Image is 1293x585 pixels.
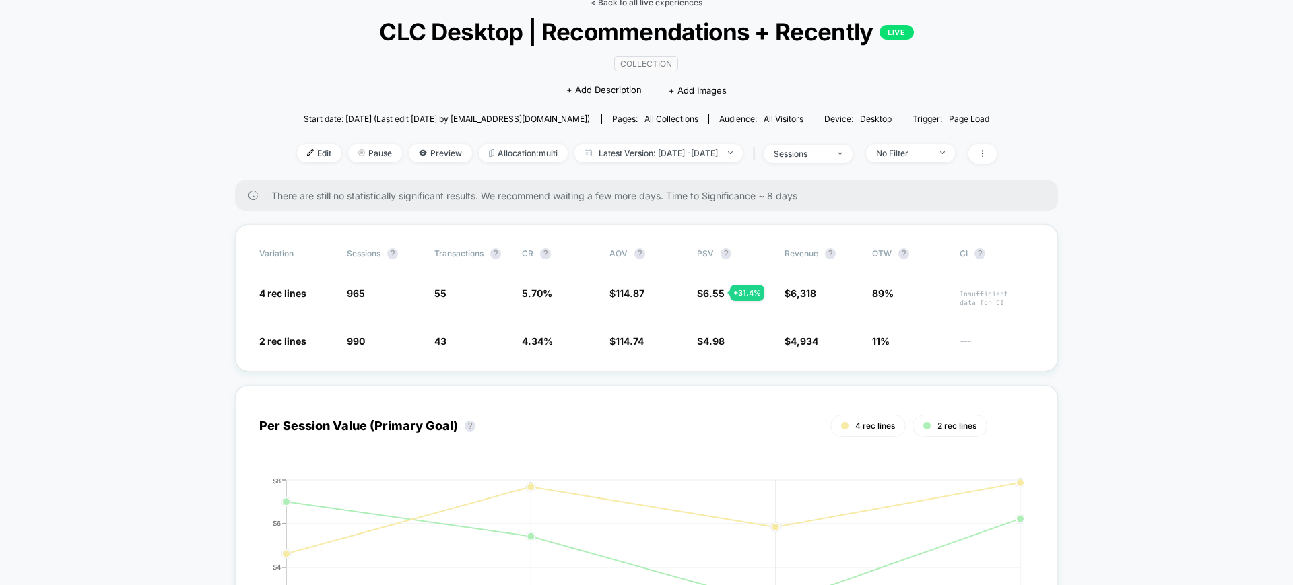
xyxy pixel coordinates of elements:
span: 5.70 % [522,287,552,299]
span: 4,934 [791,335,818,347]
span: 55 [434,287,446,299]
button: ? [540,248,551,259]
span: AOV [609,248,628,259]
p: LIVE [880,25,913,40]
img: edit [307,149,314,156]
tspan: $4 [273,563,281,571]
span: $ [785,287,816,299]
span: 43 [434,335,446,347]
span: $ [697,335,725,347]
button: ? [634,248,645,259]
span: Sessions [347,248,380,259]
span: collection [614,56,678,71]
span: desktop [860,114,892,124]
span: $ [609,287,644,299]
span: 6,318 [791,287,816,299]
span: CR [522,248,533,259]
span: Allocation: multi [479,144,568,162]
tspan: $6 [273,519,281,527]
span: 2 rec lines [937,421,976,431]
img: end [358,149,365,156]
span: $ [785,335,818,347]
img: end [838,152,842,155]
div: Trigger: [913,114,989,124]
div: Audience: [719,114,803,124]
span: Revenue [785,248,818,259]
span: $ [697,287,725,299]
span: + Add Images [669,85,727,96]
span: CI [960,248,1034,259]
span: Latest Version: [DATE] - [DATE] [574,144,743,162]
span: | [750,144,764,164]
span: + Add Description [566,83,642,97]
button: ? [490,248,501,259]
span: OTW [872,248,946,259]
div: sessions [774,149,828,159]
span: Device: [814,114,902,124]
span: 114.74 [616,335,644,347]
span: 4.34 % [522,335,553,347]
span: Preview [409,144,472,162]
span: CLC Desktop | Recommendations + Recently [331,18,961,46]
button: ? [465,421,475,432]
img: end [940,151,945,154]
span: 990 [347,335,365,347]
span: 6.55 [703,287,725,299]
span: 4.98 [703,335,725,347]
button: ? [898,248,909,259]
span: Pause [348,144,402,162]
img: end [728,151,733,154]
button: ? [721,248,731,259]
span: 4 rec lines [259,287,306,299]
span: Variation [259,248,333,259]
span: 11% [872,335,890,347]
button: ? [387,248,398,259]
span: 965 [347,287,365,299]
span: Page Load [949,114,989,124]
span: Edit [297,144,341,162]
span: Transactions [434,248,484,259]
span: 89% [872,287,894,299]
button: ? [825,248,836,259]
span: all collections [644,114,698,124]
span: --- [960,337,1034,347]
div: No Filter [876,148,930,158]
div: Pages: [612,114,698,124]
span: There are still no statistically significant results. We recommend waiting a few more days . Time... [271,190,1031,201]
span: All Visitors [764,114,803,124]
button: ? [974,248,985,259]
div: + 31.4 % [730,285,764,301]
span: PSV [697,248,714,259]
span: Start date: [DATE] (Last edit [DATE] by [EMAIL_ADDRESS][DOMAIN_NAME]) [304,114,590,124]
span: 4 rec lines [855,421,895,431]
span: 114.87 [616,287,644,299]
span: Insufficient data for CI [960,289,1034,307]
img: rebalance [489,149,494,157]
span: 2 rec lines [259,335,306,347]
img: calendar [585,149,592,156]
span: $ [609,335,644,347]
tspan: $8 [273,476,281,484]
